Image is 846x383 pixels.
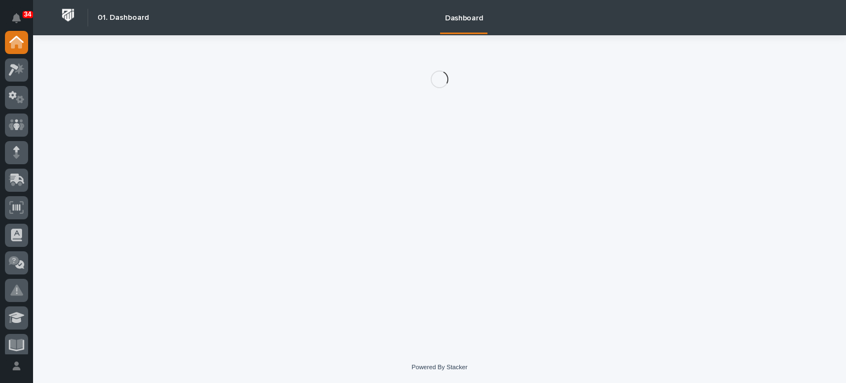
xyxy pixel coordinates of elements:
div: Notifications34 [14,13,28,31]
p: 34 [24,10,31,18]
h2: 01. Dashboard [97,13,149,23]
a: Powered By Stacker [411,364,467,370]
img: Workspace Logo [58,5,78,25]
button: Notifications [5,7,28,30]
